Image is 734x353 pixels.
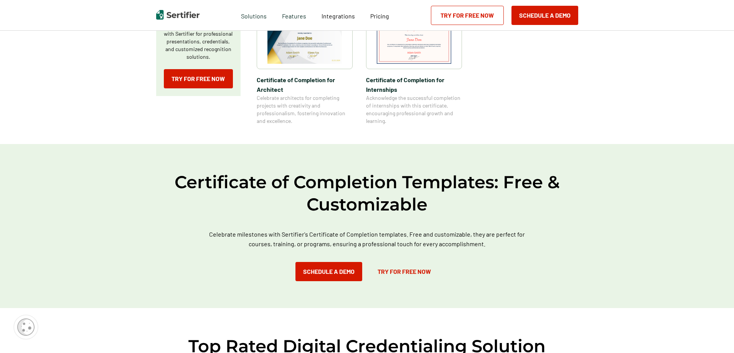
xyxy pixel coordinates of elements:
span: Certificate of Completion​ for Internships [366,75,462,94]
button: Schedule a Demo [511,6,578,25]
span: Acknowledge the successful completion of internships with this certificate, encouraging professio... [366,94,462,125]
img: Sertifier | Digital Credentialing Platform [156,10,200,20]
a: Try for Free Now [370,262,439,281]
span: Certificate of Completion​ for Architect [257,75,353,94]
p: Create a blank certificate with Sertifier for professional presentations, credentials, and custom... [164,22,233,61]
button: Schedule a Demo [295,262,362,281]
a: Pricing [370,10,389,20]
span: Solutions [241,10,267,20]
a: Certificate of Completion​ for ArchitectCertificate of Completion​ for ArchitectCelebrate archite... [257,6,353,125]
img: Certificate of Completion​ for Architect [267,11,342,64]
img: Cookie Popup Icon [17,318,35,336]
iframe: Chat Widget [696,316,734,353]
p: Celebrate milestones with Sertifier's Certificate of Completion templates. Free and customizable,... [206,229,528,249]
span: Features [282,10,306,20]
a: Try for Free Now [431,6,504,25]
span: Celebrate architects for completing projects with creativity and professionalism, fostering innov... [257,94,353,125]
a: Certificate of Completion​ for InternshipsCertificate of Completion​ for InternshipsAcknowledge t... [366,6,462,125]
h2: Certificate of Completion Templates: Free & Customizable [137,171,597,215]
img: Certificate of Completion​ for Internships [377,11,451,64]
a: Integrations [322,10,355,20]
span: Pricing [370,12,389,20]
a: Try for Free Now [164,69,233,88]
span: Integrations [322,12,355,20]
